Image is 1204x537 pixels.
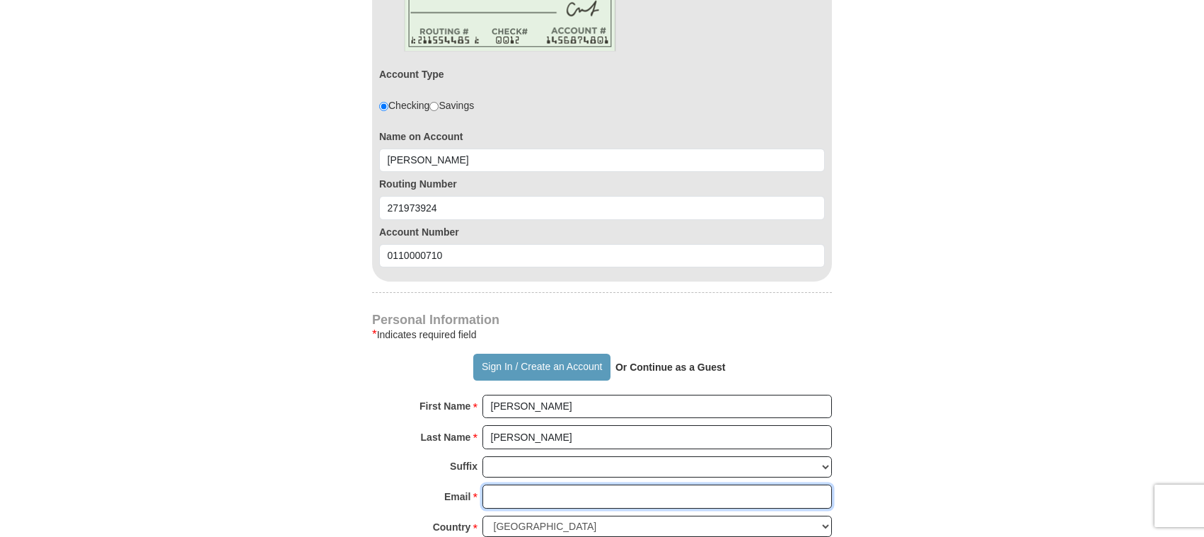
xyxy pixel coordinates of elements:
h4: Personal Information [372,314,832,325]
strong: Email [444,487,470,507]
strong: Last Name [421,427,471,447]
strong: Or Continue as a Guest [615,362,726,373]
strong: Country [433,517,471,537]
label: Name on Account [379,129,825,144]
strong: Suffix [450,456,477,476]
button: Sign In / Create an Account [473,354,610,381]
strong: First Name [419,396,470,416]
label: Routing Number [379,177,825,191]
label: Account Number [379,225,825,239]
label: Account Type [379,67,444,81]
div: Indicates required field [372,326,832,343]
div: Checking Savings [379,98,474,112]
